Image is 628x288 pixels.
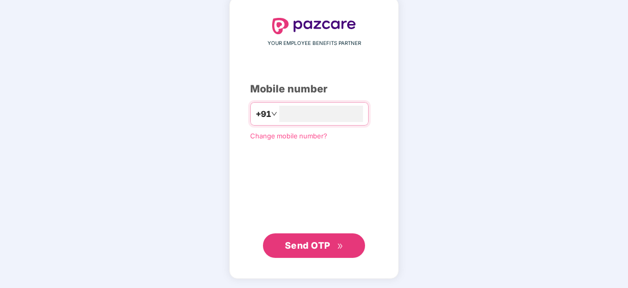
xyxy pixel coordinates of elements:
[268,39,361,47] span: YOUR EMPLOYEE BENEFITS PARTNER
[337,243,344,250] span: double-right
[263,233,365,258] button: Send OTPdouble-right
[256,108,271,121] span: +91
[272,18,356,34] img: logo
[250,132,327,140] a: Change mobile number?
[250,81,378,97] div: Mobile number
[271,111,277,117] span: down
[285,240,330,251] span: Send OTP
